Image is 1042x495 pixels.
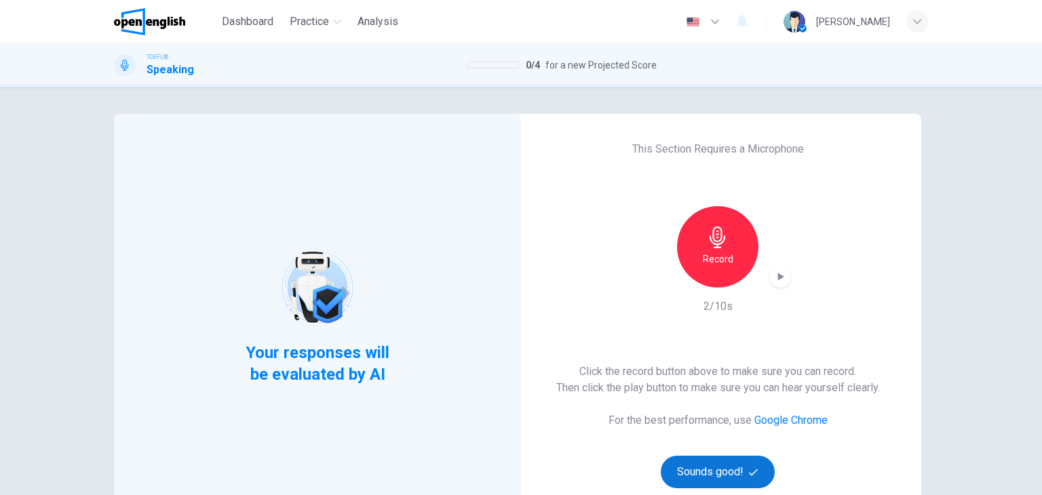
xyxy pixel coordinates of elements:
[284,9,347,34] button: Practice
[216,9,279,34] button: Dashboard
[114,8,185,35] img: OpenEnglish logo
[352,9,404,34] button: Analysis
[609,412,828,429] h6: For the best performance, use
[684,17,701,27] img: en
[147,62,194,78] h1: Speaking
[816,14,890,30] div: [PERSON_NAME]
[290,14,329,30] span: Practice
[784,11,805,33] img: Profile picture
[754,414,828,427] a: Google Chrome
[235,342,400,385] span: Your responses will be evaluated by AI
[661,456,775,488] button: Sounds good!
[632,141,804,157] h6: This Section Requires a Microphone
[703,251,733,267] h6: Record
[114,8,216,35] a: OpenEnglish logo
[677,206,758,288] button: Record
[545,57,657,73] span: for a new Projected Score
[358,14,398,30] span: Analysis
[556,363,880,396] h6: Click the record button above to make sure you can record. Then click the play button to make sur...
[274,244,360,330] img: robot icon
[526,57,540,73] span: 0 / 4
[147,52,168,62] span: TOEFL®
[222,14,273,30] span: Dashboard
[703,298,733,315] h6: 2/10s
